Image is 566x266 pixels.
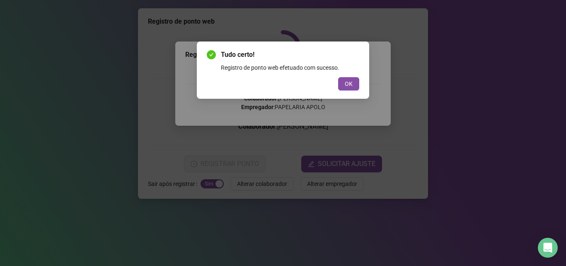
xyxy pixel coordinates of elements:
div: Open Intercom Messenger [538,238,558,258]
div: Registro de ponto web efetuado com sucesso. [221,63,359,72]
span: Tudo certo! [221,50,359,60]
span: check-circle [207,50,216,59]
span: OK [345,79,353,88]
button: OK [338,77,359,90]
